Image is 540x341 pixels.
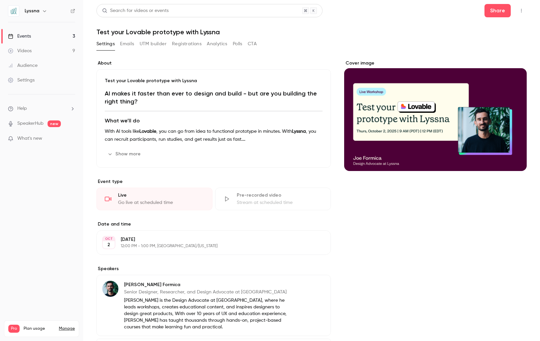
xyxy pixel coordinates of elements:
button: Emails [120,39,134,49]
div: OCT [103,237,115,241]
div: Stream at scheduled time [237,199,323,206]
div: Pre-recorded video [237,192,323,199]
p: 2 [107,242,110,248]
label: Cover image [344,60,527,67]
strong: Lyssna [292,129,306,134]
h1: AI makes it faster than ever to design and build - but are you building the right thing? [105,89,323,105]
span: What's new [17,135,42,142]
strong: Lovable [139,129,156,134]
div: Pre-recorded videoStream at scheduled time [215,188,331,210]
button: Polls [233,39,242,49]
span: new [48,120,61,127]
label: Date and time [96,221,331,228]
div: LiveGo live at scheduled time [96,188,212,210]
button: Registrations [172,39,202,49]
span: Pro [8,325,20,333]
a: SpeakerHub [17,120,44,127]
div: Settings [8,77,35,84]
div: Videos [8,48,32,54]
div: Live [118,192,204,199]
div: Joe Formica[PERSON_NAME] FormicaSenior Designer, Researcher, and Design Advocate at [GEOGRAPHIC_D... [96,275,331,336]
h1: Test your Lovable prototype with Lyssna [96,28,527,36]
button: Settings [96,39,115,49]
span: Help [17,105,27,112]
p: 12:00 PM - 1:00 PM, [GEOGRAPHIC_DATA]/[US_STATE] [121,244,296,249]
button: Analytics [207,39,227,49]
button: Share [484,4,511,17]
h6: Lyssna [25,8,39,14]
p: [PERSON_NAME] is the Design Advocate at [GEOGRAPHIC_DATA], where he leads workshops, creates educ... [124,297,288,330]
button: CTA [248,39,257,49]
strong: What we’ll do [105,117,140,124]
p: [DATE] [121,236,296,243]
div: Go live at scheduled time [118,199,204,206]
p: Senior Designer, Researcher, and Design Advocate at [GEOGRAPHIC_DATA] [124,289,288,295]
img: Joe Formica [102,281,118,297]
span: Plan usage [24,326,55,331]
button: Show more [105,149,145,159]
p: Event type [96,178,331,185]
p: With AI tools like , you can go from idea to functional prototype in minutes. With , you can recr... [105,127,323,143]
p: [PERSON_NAME] Formica [124,281,288,288]
button: UTM builder [140,39,167,49]
label: About [96,60,331,67]
label: Speakers [96,265,331,272]
img: Lyssna [8,6,19,16]
div: Audience [8,62,38,69]
a: Manage [59,326,75,331]
div: Search for videos or events [102,7,169,14]
div: Events [8,33,31,40]
li: help-dropdown-opener [8,105,75,112]
p: Test your Lovable prototype with Lyssna [105,78,323,84]
section: Cover image [344,60,527,171]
